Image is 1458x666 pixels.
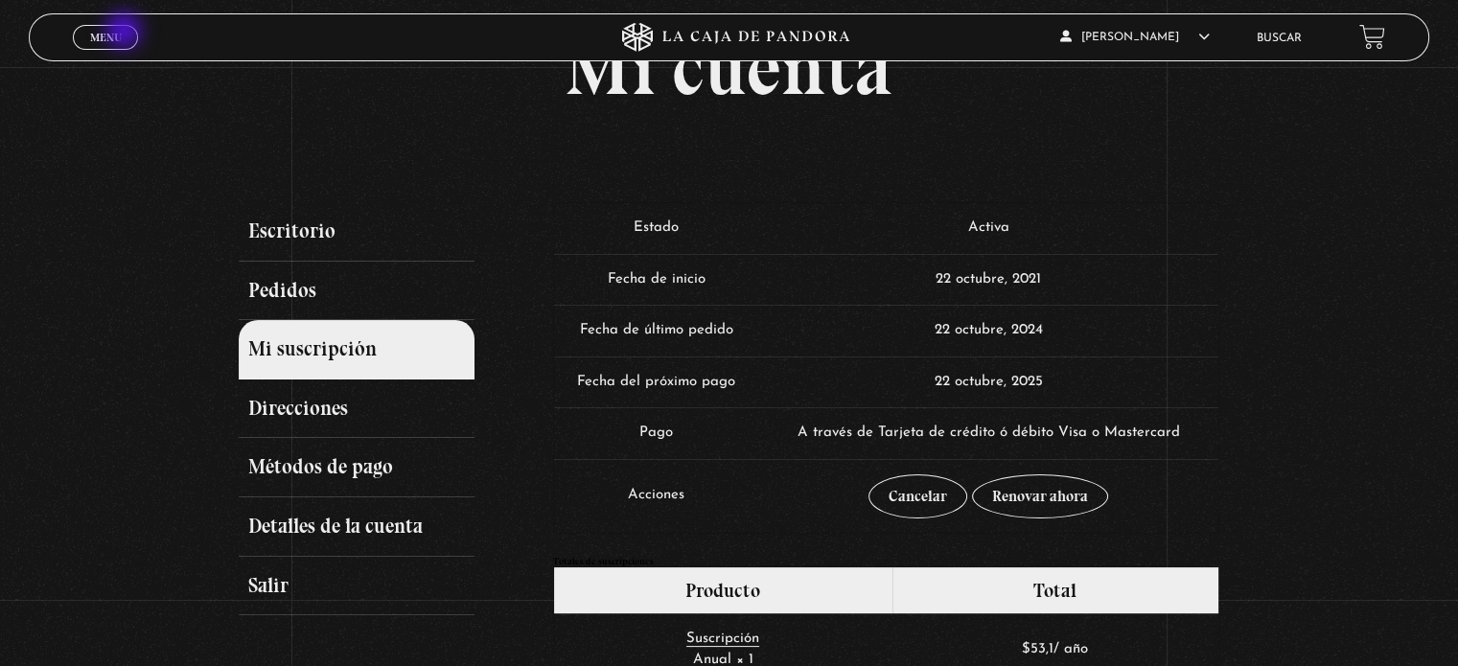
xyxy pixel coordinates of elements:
span: Menu [90,32,122,43]
th: Producto [554,567,892,613]
span: Cerrar [83,48,128,61]
a: Mi suscripción [239,320,474,379]
span: 53,1 [1022,642,1053,656]
td: Fecha de último pedido [554,305,759,356]
span: Suscripción [686,632,759,646]
td: Estado [554,203,759,254]
span: $ [1022,642,1030,656]
a: Escritorio [239,202,474,262]
td: Pago [554,407,759,459]
td: 22 octubre, 2025 [759,356,1218,408]
h2: Totales de suscripciones [553,557,1219,566]
h1: Mi cuenta [239,30,1218,106]
a: Renovar ahora [972,474,1108,518]
a: Pedidos [239,262,474,321]
a: Detalles de la cuenta [239,497,474,557]
a: Salir [239,557,474,616]
td: Activa [759,203,1218,254]
span: A través de Tarjeta de crédito ó débito Visa o Mastercard [798,425,1180,440]
a: Métodos de pago [239,438,474,497]
a: Direcciones [239,379,474,439]
a: Cancelar [868,474,967,518]
td: 22 octubre, 2024 [759,305,1218,356]
a: Buscar [1257,33,1302,44]
a: View your shopping cart [1359,24,1385,50]
td: Fecha del próximo pago [554,356,759,408]
td: 22 octubre, 2021 [759,254,1218,306]
span: [PERSON_NAME] [1060,32,1210,43]
th: Total [892,567,1218,613]
td: Fecha de inicio [554,254,759,306]
nav: Páginas de cuenta [239,202,533,615]
td: Acciones [554,459,759,533]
